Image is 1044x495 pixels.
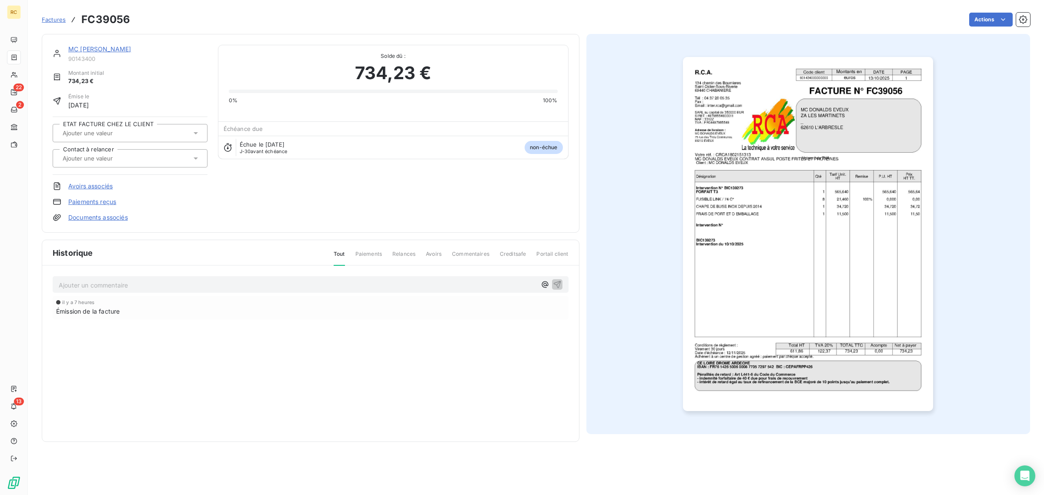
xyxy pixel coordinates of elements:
span: J-30 [240,148,251,154]
a: Factures [42,15,66,24]
span: Factures [42,16,66,23]
a: Paiements reçus [68,197,116,206]
h3: FC39056 [81,12,130,27]
span: 13 [14,398,24,405]
img: invoice_thumbnail [683,57,933,411]
input: Ajouter une valeur [62,154,149,162]
span: Montant initial [68,69,104,77]
span: Échéance due [224,125,263,132]
span: 100% [543,97,558,104]
span: [DATE] [68,100,89,110]
span: Échue le [DATE] [240,141,284,148]
span: Paiements [355,250,382,265]
span: Portail client [536,250,568,265]
div: RC [7,5,21,19]
a: Avoirs associés [68,182,113,191]
div: Open Intercom Messenger [1014,465,1035,486]
img: Logo LeanPay [7,476,21,490]
span: 734,23 € [68,77,104,86]
span: Relances [392,250,415,265]
span: Creditsafe [500,250,526,265]
a: MC [PERSON_NAME] [68,45,131,53]
a: Documents associés [68,213,128,222]
span: 90143400 [68,55,207,62]
span: Solde dû : [229,52,558,60]
span: Tout [334,250,345,266]
button: Actions [969,13,1013,27]
span: 734,23 € [355,60,431,86]
span: Commentaires [452,250,489,265]
span: il y a 7 heures [62,300,94,305]
span: Historique [53,247,93,259]
span: Émission de la facture [56,307,120,316]
span: 2 [16,101,24,109]
span: 22 [13,84,24,91]
span: Émise le [68,93,89,100]
input: Ajouter une valeur [62,129,149,137]
span: Avoirs [426,250,442,265]
span: 0% [229,97,238,104]
span: avant échéance [240,149,288,154]
span: non-échue [525,141,562,154]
